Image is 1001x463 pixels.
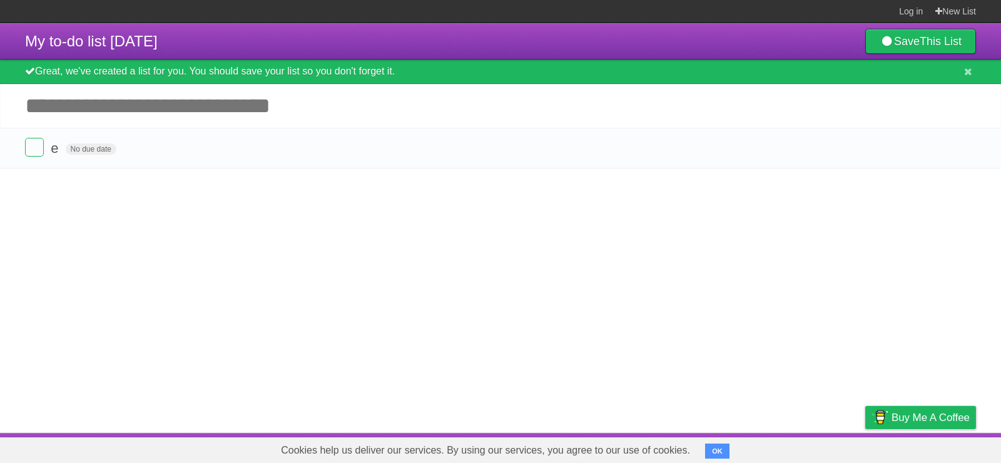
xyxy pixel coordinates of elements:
[865,406,976,429] a: Buy me a coffee
[897,436,976,460] a: Suggest a feature
[740,436,791,460] a: Developers
[920,35,962,48] b: This List
[51,140,61,156] span: e
[25,33,158,49] span: My to-do list [DATE]
[66,143,116,155] span: No due date
[25,138,44,157] label: Done
[268,438,703,463] span: Cookies help us deliver our services. By using our services, you agree to our use of cookies.
[806,436,834,460] a: Terms
[892,407,970,429] span: Buy me a coffee
[705,444,729,459] button: OK
[849,436,882,460] a: Privacy
[871,407,888,428] img: Buy me a coffee
[699,436,725,460] a: About
[865,29,976,54] a: SaveThis List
